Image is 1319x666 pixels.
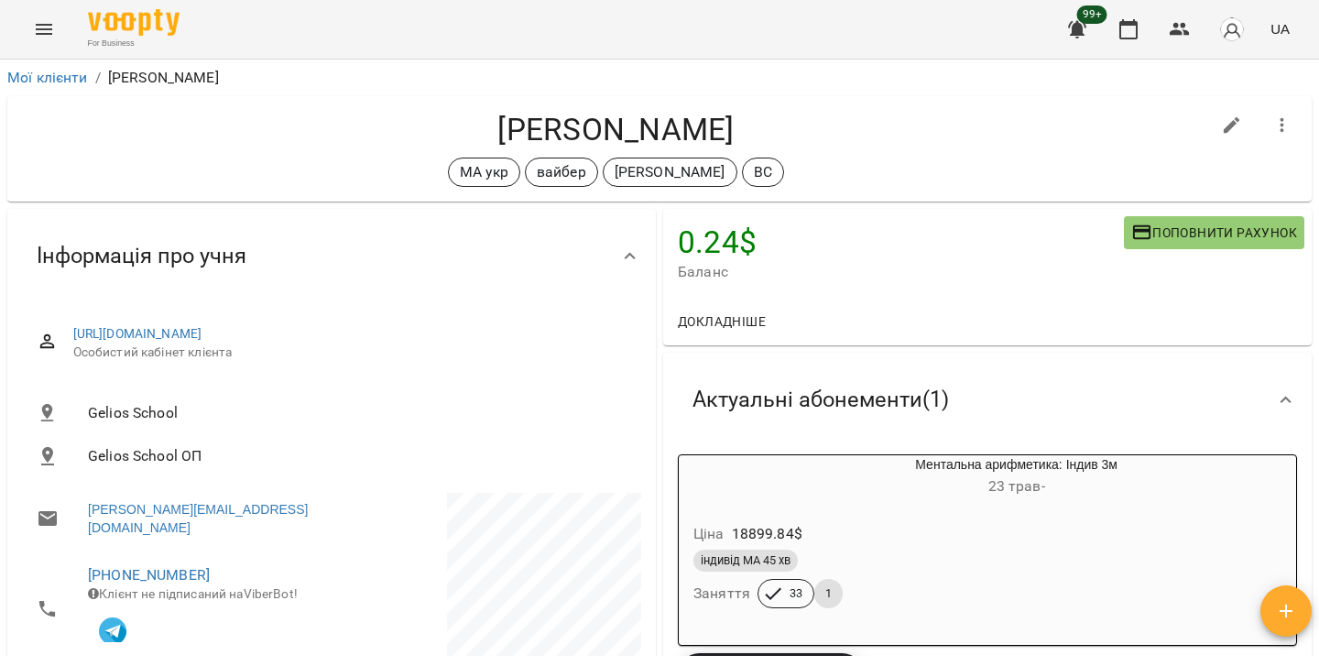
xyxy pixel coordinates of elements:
[1270,19,1290,38] span: UA
[742,158,784,187] div: ВС
[37,242,246,270] span: Інформація про учня
[693,581,750,606] h6: Заняття
[88,38,180,49] span: For Business
[678,261,1124,283] span: Баланс
[73,326,202,341] a: [URL][DOMAIN_NAME]
[1124,216,1304,249] button: Поповнити рахунок
[95,67,101,89] li: /
[1077,5,1107,24] span: 99+
[663,353,1312,447] div: Актуальні абонементи(1)
[732,523,802,545] p: 18899.84 $
[779,585,813,602] span: 33
[22,7,66,51] button: Menu
[679,455,1266,630] button: Ментальна арифметика: Індив 3м23 трав- Ціна18899.84$індивід МА 45 хвЗаняття331
[22,111,1210,148] h4: [PERSON_NAME]
[1131,222,1297,244] span: Поповнити рахунок
[88,604,137,653] button: Клієнт підписаний на VooptyBot
[108,67,219,89] p: [PERSON_NAME]
[99,617,126,645] img: Telegram
[767,455,1266,499] div: Ментальна арифметика: Індив 3м
[988,477,1045,495] span: 23 трав -
[1263,12,1297,46] button: UA
[670,305,773,338] button: Докладніше
[7,209,656,303] div: Інформація про учня
[88,586,298,601] span: Клієнт не підписаний на ViberBot!
[603,158,737,187] div: [PERSON_NAME]
[679,455,767,499] div: Ментальна арифметика: Індив 3м
[88,500,313,537] a: [PERSON_NAME][EMAIL_ADDRESS][DOMAIN_NAME]
[678,311,766,333] span: Докладніше
[460,161,508,183] p: МА укр
[693,521,725,547] h6: Ціна
[754,161,772,183] p: ВС
[73,344,627,362] span: Особистий кабінет клієнта
[1219,16,1245,42] img: avatar_s.png
[7,69,88,86] a: Мої клієнти
[88,566,210,584] a: [PHONE_NUMBER]
[615,161,725,183] p: [PERSON_NAME]
[88,445,627,467] span: Gelios School ОП
[678,224,1124,261] h4: 0.24 $
[7,67,1312,89] nav: breadcrumb
[88,9,180,36] img: Voopty Logo
[692,386,949,414] span: Актуальні абонементи ( 1 )
[693,552,798,569] span: індивід МА 45 хв
[814,585,843,602] span: 1
[88,402,627,424] span: Gelios School
[537,161,586,183] p: вайбер
[525,158,598,187] div: вайбер
[448,158,520,187] div: МА укр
